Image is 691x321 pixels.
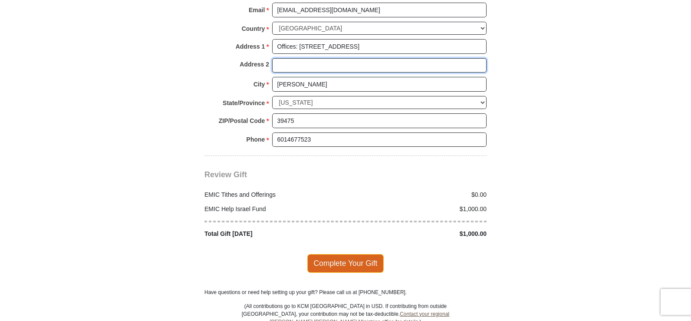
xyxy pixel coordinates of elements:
div: EMIC Help Israel Fund [200,205,346,214]
strong: ZIP/Postal Code [219,115,265,127]
div: EMIC Tithes and Offerings [200,190,346,199]
p: Have questions or need help setting up your gift? Please call us at [PHONE_NUMBER]. [204,288,487,296]
strong: Address 2 [240,58,269,70]
div: Total Gift [DATE] [200,229,346,238]
strong: State/Province [223,97,265,109]
strong: Country [242,23,265,35]
div: $1,000.00 [345,229,491,238]
span: Review Gift [204,170,247,179]
div: $0.00 [345,190,491,199]
strong: City [253,78,265,90]
div: $1,000.00 [345,205,491,214]
strong: Address 1 [236,40,265,53]
span: Complete Your Gift [307,254,384,272]
strong: Email [249,4,265,16]
strong: Phone [247,133,265,146]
